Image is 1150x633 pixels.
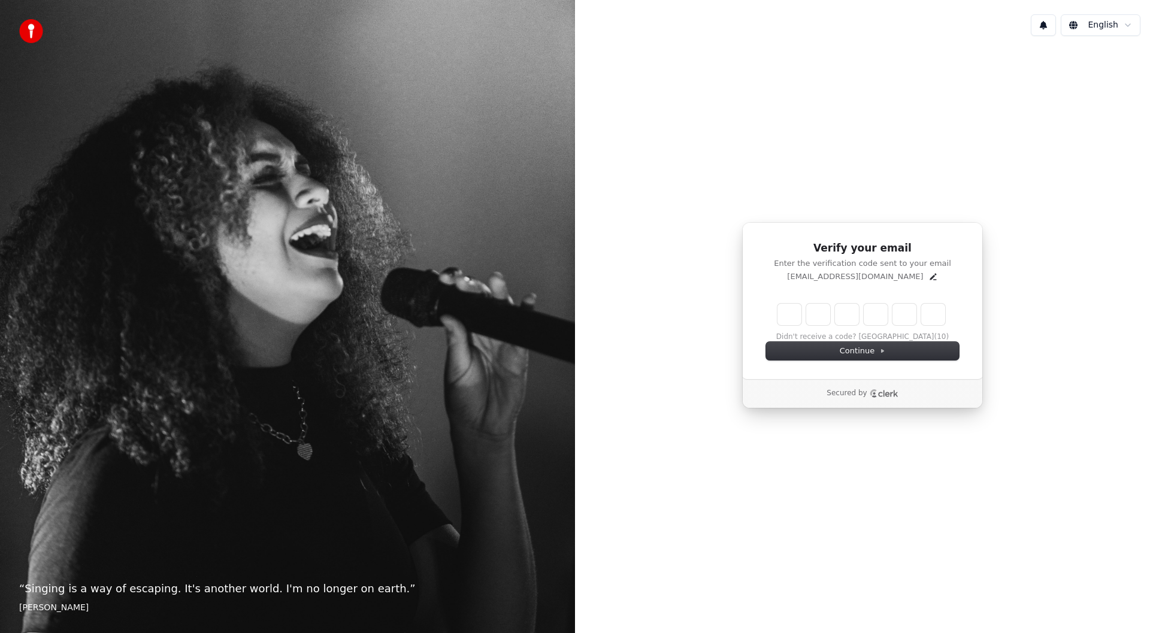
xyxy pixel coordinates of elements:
[766,342,959,360] button: Continue
[787,271,923,282] p: [EMAIL_ADDRESS][DOMAIN_NAME]
[835,304,859,325] input: Digit 3
[870,389,898,398] a: Clerk logo
[840,346,885,356] span: Continue
[19,19,43,43] img: youka
[928,272,938,281] button: Edit
[864,304,888,325] input: Digit 4
[777,304,801,325] input: Enter verification code. Digit 1
[775,301,948,328] div: Verification code input
[827,389,867,398] p: Secured by
[892,304,916,325] input: Digit 5
[19,602,556,614] footer: [PERSON_NAME]
[921,304,945,325] input: Digit 6
[806,304,830,325] input: Digit 2
[766,258,959,269] p: Enter the verification code sent to your email
[19,580,556,597] p: “ Singing is a way of escaping. It's another world. I'm no longer on earth. ”
[766,241,959,256] h1: Verify your email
